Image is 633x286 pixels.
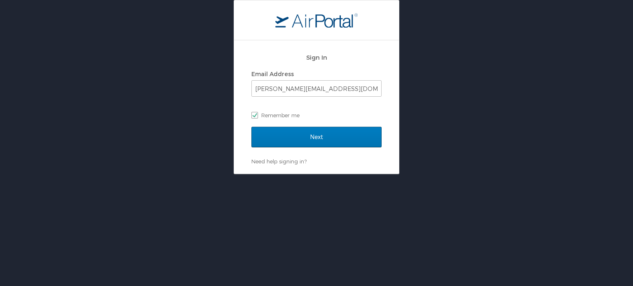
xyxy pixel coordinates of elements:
[251,127,382,147] input: Next
[251,158,307,165] a: Need help signing in?
[251,70,294,77] label: Email Address
[251,53,382,62] h2: Sign In
[251,109,382,121] label: Remember me
[275,13,358,28] img: logo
